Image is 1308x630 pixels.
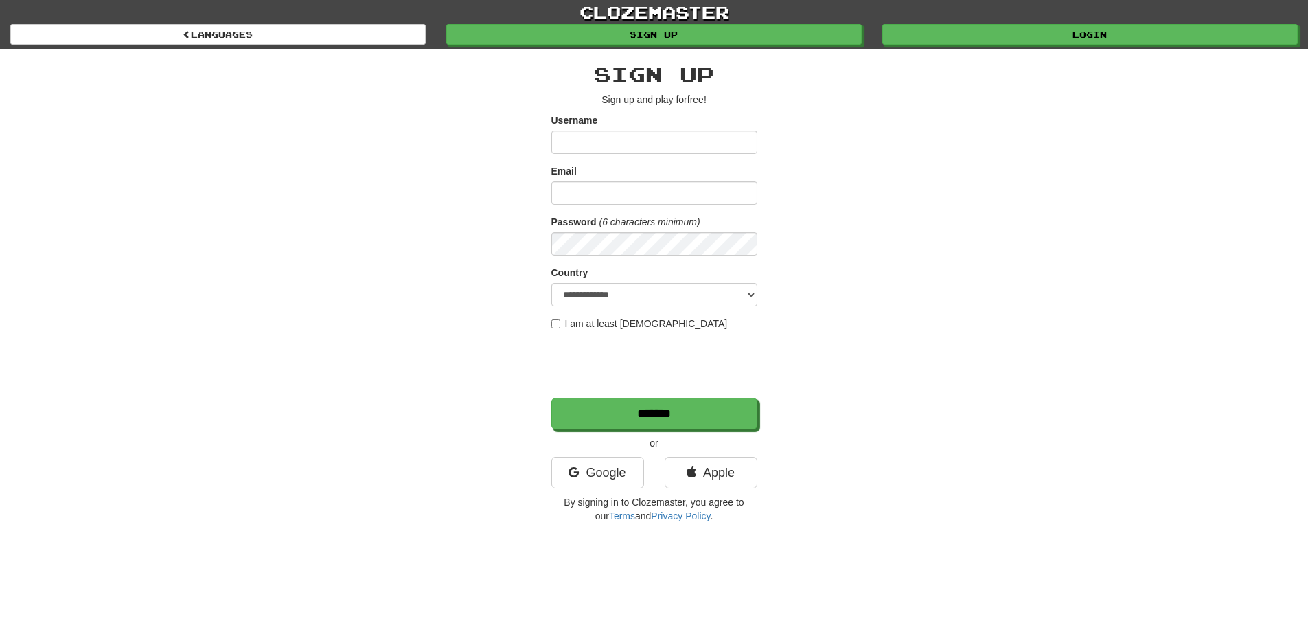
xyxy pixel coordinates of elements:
[551,215,597,229] label: Password
[551,317,728,330] label: I am at least [DEMOGRAPHIC_DATA]
[551,93,757,106] p: Sign up and play for !
[599,216,700,227] em: (6 characters minimum)
[551,63,757,86] h2: Sign up
[651,510,710,521] a: Privacy Policy
[609,510,635,521] a: Terms
[882,24,1298,45] a: Login
[665,457,757,488] a: Apple
[551,319,560,328] input: I am at least [DEMOGRAPHIC_DATA]
[551,337,760,391] iframe: reCAPTCHA
[687,94,704,105] u: free
[10,24,426,45] a: Languages
[551,266,588,280] label: Country
[446,24,862,45] a: Sign up
[551,495,757,523] p: By signing in to Clozemaster, you agree to our and .
[551,164,577,178] label: Email
[551,113,598,127] label: Username
[551,457,644,488] a: Google
[551,436,757,450] p: or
